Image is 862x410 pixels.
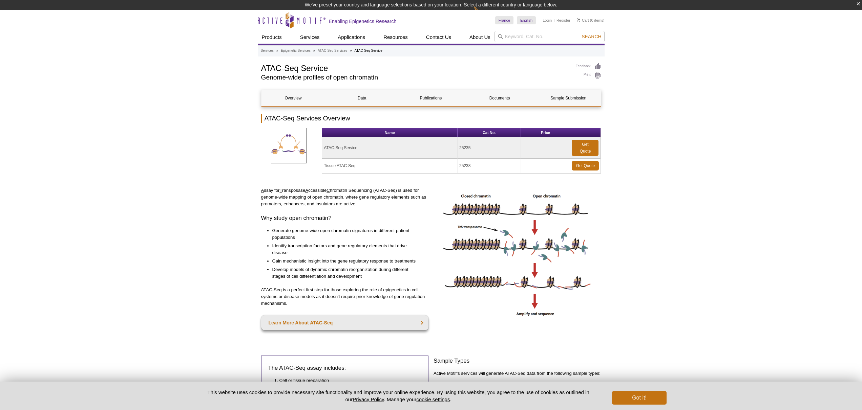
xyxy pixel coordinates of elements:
img: Change Here [474,5,491,21]
p: ATAC-Seq is a perfect first step for those exploring the role of epigenetics in cell systems or d... [261,287,429,307]
p: ssay for ransposase ccessible hromatin Sequencing (ATAC-Seq) is used for genome-wide mapping of o... [261,187,429,207]
a: Overview [261,90,325,106]
a: Services [261,48,274,54]
button: cookie settings [416,396,450,402]
li: Gain mechanistic insight into the gene regulatory response to treatments [272,258,422,265]
u: A [305,188,308,193]
li: | [554,16,555,24]
h2: Enabling Epigenetics Research [329,18,397,24]
a: Epigenetic Services [281,48,311,54]
p: This website uses cookies to provide necessary site functionality and improve your online experie... [196,389,601,403]
td: Tissue ATAC-Seq [322,159,458,173]
a: English [517,16,536,24]
u: T [279,188,282,193]
li: » [276,49,278,52]
a: Login [543,18,552,23]
th: Cat No. [458,128,521,137]
p: Active Motif’s services will generate ATAC-Seq data from the following sample types: [434,370,601,377]
a: Print [576,72,601,79]
u: C [327,188,330,193]
h3: Why study open chromatin? [261,214,429,222]
input: Keyword, Cat. No. [495,31,605,42]
a: Get Quote [572,161,599,170]
li: Cell or tissue preparation [279,377,415,384]
a: Products [258,31,286,44]
li: Develop models of dynamic chromatin reorganization during different stages of cell differentiatio... [272,266,422,280]
span: Search [582,34,601,39]
a: Resources [379,31,412,44]
h3: Sample Types [434,357,601,365]
a: Applications [334,31,369,44]
th: Price [521,128,570,137]
li: (0 items) [577,16,605,24]
a: About Us [465,31,495,44]
li: » [313,49,315,52]
td: 25235 [458,137,521,159]
a: ATAC-Seq Services [318,48,347,54]
h3: The ATAC-Seq assay includes: [268,364,422,372]
img: ATAC-Seq image [441,187,593,319]
li: Identify transcription factors and gene regulatory elements that drive disease [272,243,422,256]
li: Generate genome-wide open chromatin signatures in different patient populations [272,227,422,241]
a: Documents [468,90,531,106]
img: ATAC-SeqServices [271,128,307,163]
a: Feedback [576,63,601,70]
a: Register [556,18,570,23]
a: Cart [577,18,589,23]
img: Your Cart [577,18,580,22]
a: Publications [399,90,463,106]
a: Get Quote [572,140,598,156]
a: Data [330,90,394,106]
h2: ATAC-Seq Services Overview [261,114,601,123]
a: Privacy Policy [353,396,384,402]
h1: ATAC-Seq Service [261,63,569,73]
u: A [261,188,264,193]
h2: Genome-wide profiles of open chromatin [261,74,569,81]
button: Search [580,33,603,40]
a: Sample Submission [537,90,600,106]
th: Name [322,128,458,137]
button: Got it! [612,391,666,405]
td: 25238 [458,159,521,173]
td: ATAC-Seq Service [322,137,458,159]
li: ATAC-Seq Service [355,49,382,52]
a: Contact Us [422,31,455,44]
li: » [350,49,352,52]
a: Services [296,31,324,44]
a: France [495,16,513,24]
a: Learn More About ATAC-Seq [261,315,429,330]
